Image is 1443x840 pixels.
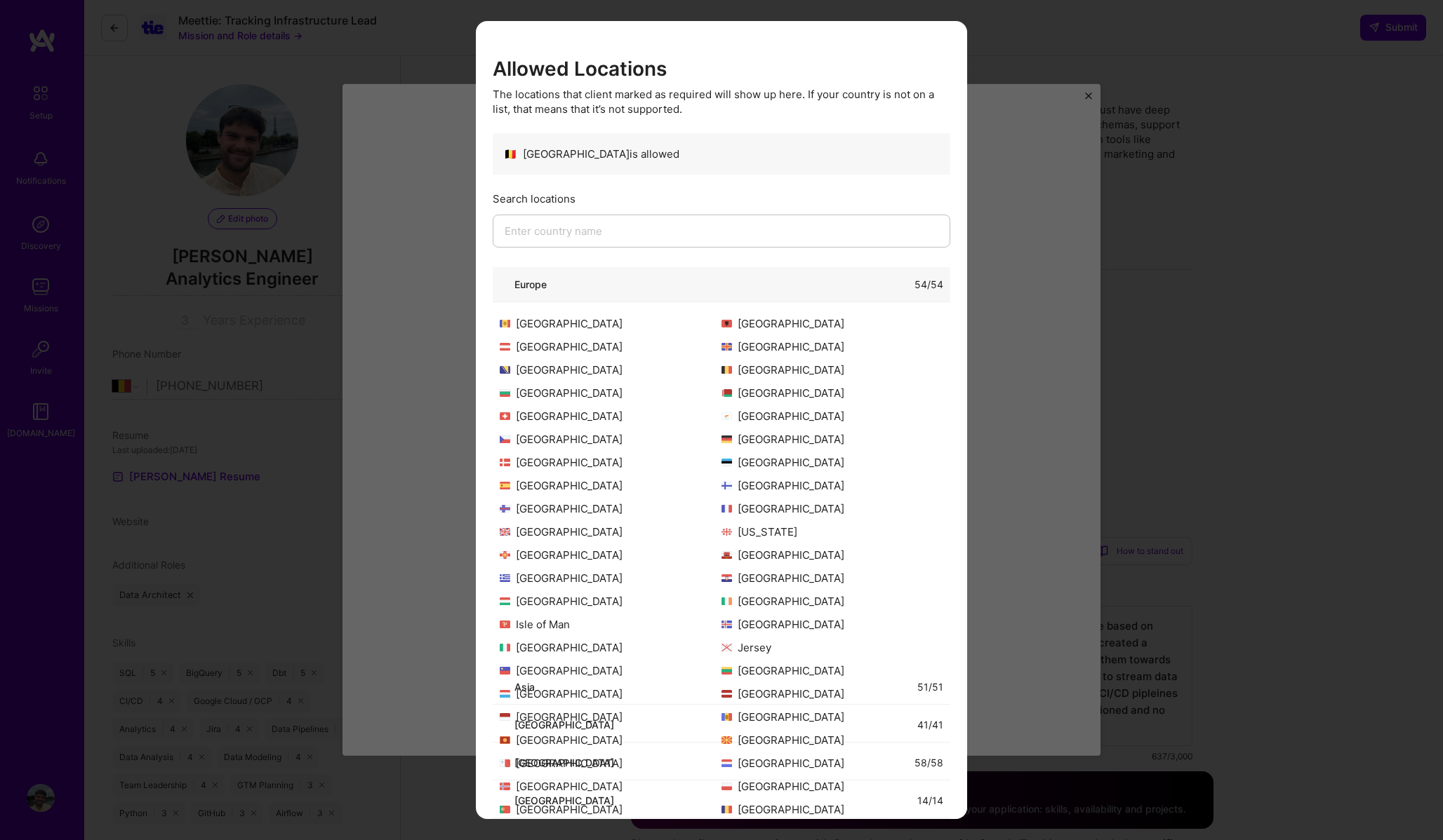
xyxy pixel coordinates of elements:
div: [GEOGRAPHIC_DATA] [721,617,943,632]
img: Ireland [721,597,732,605]
img: Guernsey [500,551,510,559]
div: [GEOGRAPHIC_DATA] [514,793,614,808]
img: Faroe Islands [500,505,510,513]
img: Italy [500,644,510,651]
img: Cyprus [721,412,732,420]
div: Europe [514,277,547,292]
img: Spain [500,482,510,489]
div: [GEOGRAPHIC_DATA] [500,779,721,794]
div: [GEOGRAPHIC_DATA] [500,733,721,747]
img: Norway [500,783,510,790]
div: Search locations [493,191,950,206]
div: [GEOGRAPHIC_DATA] [721,571,943,585]
img: Jersey [721,644,732,651]
div: 54 / 54 [915,277,943,292]
img: Albania [721,320,732,327]
img: Andorra [500,320,510,327]
div: [GEOGRAPHIC_DATA] [500,409,721,424]
div: [GEOGRAPHIC_DATA] [721,501,943,516]
div: [GEOGRAPHIC_DATA] [721,432,943,447]
div: 58 / 58 [915,755,943,770]
img: Croatia [721,574,732,582]
img: Czech Republic [500,435,510,443]
div: [GEOGRAPHIC_DATA] [721,339,943,354]
img: Åland [721,343,732,351]
div: [GEOGRAPHIC_DATA] [721,733,943,747]
img: Poland [721,783,732,790]
h3: Allowed Locations [493,57,950,81]
img: United Kingdom [500,528,510,536]
i: icon ArrowDown [500,279,510,289]
div: [GEOGRAPHIC_DATA] [721,363,943,377]
i: icon ArrowDown [500,795,510,805]
div: 41 / 41 [917,717,943,732]
div: [GEOGRAPHIC_DATA] [514,717,614,732]
div: [GEOGRAPHIC_DATA] [500,386,721,400]
img: North Macedonia [721,736,732,744]
img: Romania [721,806,732,813]
div: [GEOGRAPHIC_DATA] [500,594,721,609]
i: icon ArrowDown [500,682,510,691]
div: modal [476,21,967,819]
div: [GEOGRAPHIC_DATA] [500,802,721,817]
img: Belarus [721,389,732,397]
img: Bosnia and Herzegovina [500,366,510,374]
i: icon CheckBlack [922,149,932,159]
img: Hungary [500,597,510,605]
div: [GEOGRAPHIC_DATA] [721,802,943,817]
div: [GEOGRAPHIC_DATA] [514,755,614,770]
div: [GEOGRAPHIC_DATA] [721,663,943,678]
img: Iceland [721,621,732,628]
div: [GEOGRAPHIC_DATA] [721,548,943,562]
div: [GEOGRAPHIC_DATA] [721,386,943,400]
img: Switzerland [500,412,510,420]
div: [GEOGRAPHIC_DATA] [721,316,943,331]
img: Finland [721,482,732,489]
img: Germany [721,435,732,443]
div: 51 / 51 [917,679,943,694]
div: Asia [514,679,535,694]
div: [GEOGRAPHIC_DATA] [500,640,721,655]
img: Monaco [500,713,510,721]
div: [GEOGRAPHIC_DATA] [500,524,721,539]
img: Moldova [721,713,732,721]
div: [GEOGRAPHIC_DATA] [721,779,943,794]
img: Isle of Man [500,621,510,628]
div: [GEOGRAPHIC_DATA] [500,571,721,585]
img: France [721,505,732,513]
input: Enter country name [493,215,950,248]
div: [GEOGRAPHIC_DATA] [500,710,721,724]
i: icon ArrowDown [500,757,510,767]
img: Denmark [500,459,510,466]
div: [GEOGRAPHIC_DATA] [500,316,721,331]
div: Isle of Man [500,617,721,632]
img: Georgia [721,528,732,536]
i: icon ArrowDown [500,719,510,729]
div: [GEOGRAPHIC_DATA] [500,478,721,493]
img: Liechtenstein [500,667,510,675]
div: [GEOGRAPHIC_DATA] [721,409,943,424]
div: [US_STATE] [721,524,943,539]
img: Belgium [721,366,732,374]
div: [GEOGRAPHIC_DATA] [721,594,943,609]
div: [GEOGRAPHIC_DATA] [721,710,943,724]
div: 14 / 14 [917,793,943,808]
div: [GEOGRAPHIC_DATA] is allowed [504,147,679,161]
span: 🇧🇪 [504,147,517,161]
div: [GEOGRAPHIC_DATA] [500,339,721,354]
div: [GEOGRAPHIC_DATA] [721,455,943,470]
div: [GEOGRAPHIC_DATA] [500,663,721,678]
img: Bulgaria [500,389,510,397]
img: Portugal [500,806,510,813]
img: Gibraltar [721,551,732,559]
div: [GEOGRAPHIC_DATA] [721,478,943,493]
div: [GEOGRAPHIC_DATA] [500,501,721,516]
div: The locations that client marked as required will show up here. If your country is not on a list,... [493,87,950,116]
img: Lithuania [721,667,732,675]
img: Austria [500,343,510,351]
i: icon Close [943,41,952,49]
div: [GEOGRAPHIC_DATA] [500,548,721,562]
div: [GEOGRAPHIC_DATA] [500,432,721,447]
img: Greece [500,574,510,582]
div: Jersey [721,640,943,655]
